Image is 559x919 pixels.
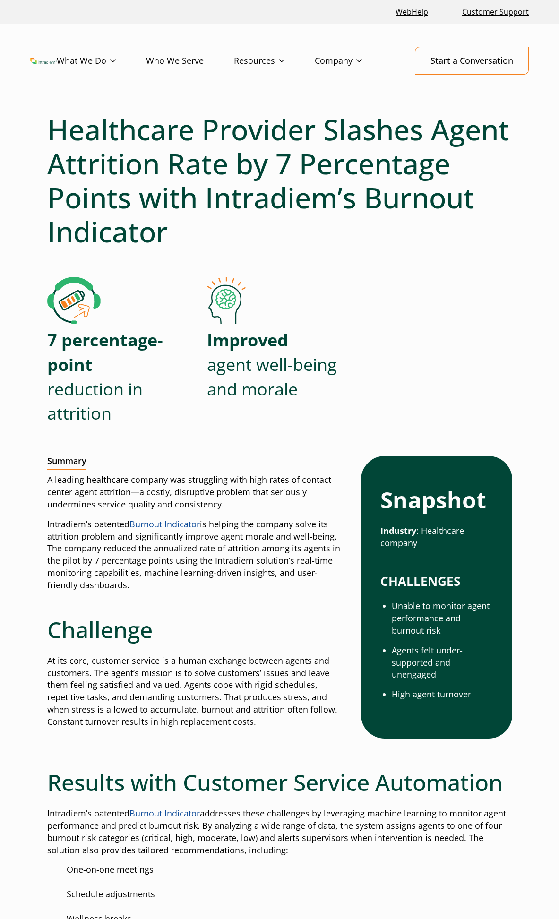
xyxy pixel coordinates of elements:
[47,112,512,249] h1: Healthcare Provider Slashes Agent Attrition Rate by 7 Percentage Points with Intradiem’s Burnout ...
[47,518,346,592] p: Intradiem’s patented is helping the company solve its attrition problem and significantly improve...
[380,525,492,550] p: : Healthcare company
[380,525,416,536] strong: Industry
[207,328,288,352] strong: Improved
[129,518,200,530] a: Burnout Indicator
[129,807,200,819] a: Burnout Indicator
[47,888,512,902] li: Schedule adjustments
[47,616,346,644] h2: Challenge
[207,328,337,401] p: agent well-being and morale
[47,807,512,857] p: Intradiem’s patented addresses these challenges by leveraging machine learning to monitor agent p...
[415,47,529,75] a: Start a Conversation
[47,328,163,376] strong: 7 percentage-point
[146,47,234,75] a: Who We Serve
[392,644,492,681] li: Agents felt under-supported and unengaged
[30,58,57,64] img: Intradiem
[458,2,533,22] a: Customer Support
[47,328,192,426] p: reduction in attrition
[380,573,460,590] strong: CHALLENGES
[47,864,512,877] li: One-on-one meetings
[392,688,492,701] li: High agent turnover
[47,474,346,511] p: A leading healthcare company was struggling with high rates of contact center agent attrition—a c...
[392,2,432,22] a: Link opens in a new window
[315,47,392,75] a: Company
[380,484,486,515] strong: Snapshot
[47,456,86,470] h2: Summary
[392,600,492,637] li: Unable to monitor agent performance and burnout risk
[47,769,512,796] h2: Results with Customer Service Automation
[57,47,146,75] a: What We Do
[47,655,346,728] p: At its core, customer service is a human exchange between agents and customers. The agent’s missi...
[30,58,57,64] a: Link to homepage of Intradiem
[234,47,315,75] a: Resources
